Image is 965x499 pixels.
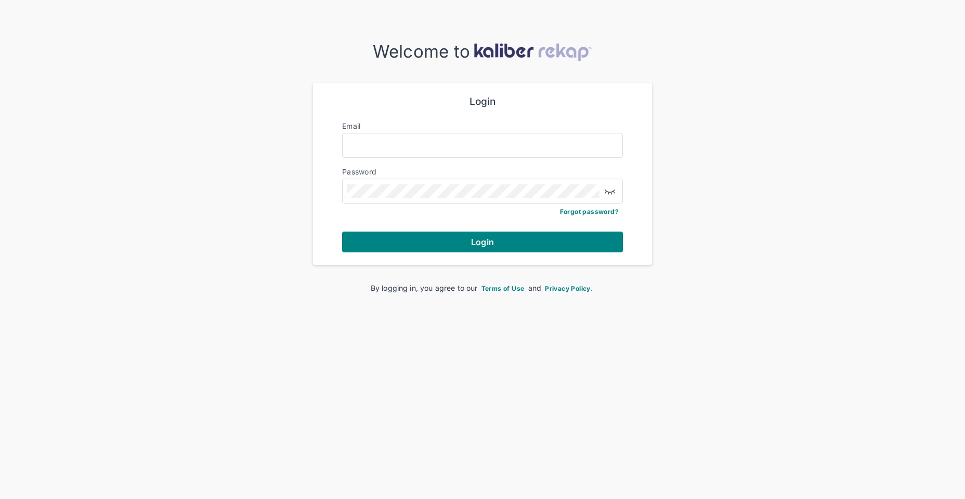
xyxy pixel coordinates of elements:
label: Password [342,167,376,176]
span: Privacy Policy. [545,285,593,292]
a: Privacy Policy. [543,284,594,292]
span: Terms of Use [481,285,525,292]
label: Email [342,122,360,130]
a: Forgot password? [560,208,619,215]
a: Terms of Use [480,284,526,292]
div: Login [342,96,623,108]
button: Login [342,232,623,252]
img: kaliber-logo [474,43,592,61]
span: Login [471,237,494,247]
img: eye-closed.fa43b6e4.svg [604,185,616,197]
div: By logging in, you agree to our and [330,282,635,293]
